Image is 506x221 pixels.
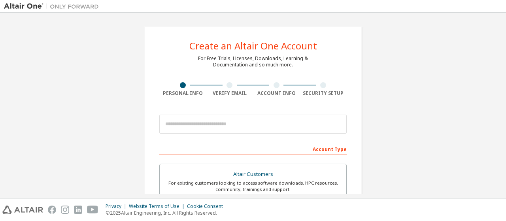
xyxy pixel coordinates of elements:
img: Altair One [4,2,103,10]
img: altair_logo.svg [2,206,43,214]
p: © 2025 Altair Engineering, Inc. All Rights Reserved. [106,210,228,216]
div: Create an Altair One Account [189,41,317,51]
div: Security Setup [300,90,347,96]
div: Verify Email [206,90,253,96]
div: Account Info [253,90,300,96]
div: For Free Trials, Licenses, Downloads, Learning & Documentation and so much more. [198,55,308,68]
div: Altair Customers [164,169,342,180]
div: Website Terms of Use [129,203,187,210]
div: Account Type [159,142,347,155]
img: instagram.svg [61,206,69,214]
div: Personal Info [159,90,206,96]
div: Privacy [106,203,129,210]
div: Cookie Consent [187,203,228,210]
img: facebook.svg [48,206,56,214]
div: For existing customers looking to access software downloads, HPC resources, community, trainings ... [164,180,342,193]
img: linkedin.svg [74,206,82,214]
img: youtube.svg [87,206,98,214]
